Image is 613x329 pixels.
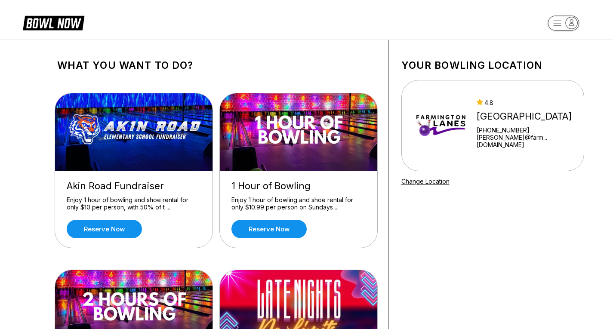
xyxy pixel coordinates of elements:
[477,111,580,122] div: [GEOGRAPHIC_DATA]
[401,59,584,71] h1: Your bowling location
[231,220,307,238] a: Reserve now
[231,180,366,192] div: 1 Hour of Bowling
[67,220,142,238] a: Reserve now
[401,178,450,185] a: Change Location
[55,93,213,171] img: Akin Road Fundraiser
[477,134,580,148] a: [PERSON_NAME]@farm...[DOMAIN_NAME]
[220,93,378,171] img: 1 Hour of Bowling
[231,196,366,211] div: Enjoy 1 hour of bowling and shoe rental for only $10.99 per person on Sundays ...
[67,180,201,192] div: Akin Road Fundraiser
[57,59,375,71] h1: What you want to do?
[413,93,469,158] img: Farmington Lanes
[477,126,580,134] div: [PHONE_NUMBER]
[477,99,580,106] div: 4.8
[67,196,201,211] div: Enjoy 1 hour of bowling and shoe rental for only $10 per person, with 50% of t ...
